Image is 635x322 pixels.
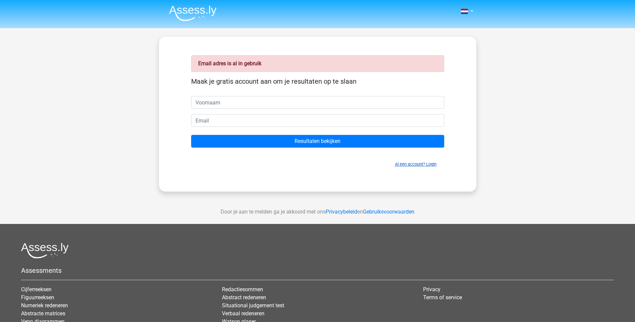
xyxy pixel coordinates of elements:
[21,302,68,309] a: Numeriek redeneren
[191,135,444,148] input: Resultaten bekijken
[423,294,462,301] a: Terms of service
[222,286,263,293] a: Redactiesommen
[395,162,436,167] a: Al een account? Login
[326,209,357,215] a: Privacybeleid
[222,310,264,317] a: Verbaal redeneren
[191,114,444,127] input: Email
[21,243,69,258] img: Assessly logo
[21,266,614,274] h5: Assessments
[222,294,266,301] a: Abstract redeneren
[21,294,54,301] a: Figuurreeksen
[191,96,444,109] input: Voornaam
[21,310,65,317] a: Abstracte matrices
[21,286,52,293] a: Cijferreeksen
[169,5,217,21] img: Assessly
[191,77,444,85] h5: Maak je gratis account aan om je resultaten op te slaan
[222,302,284,309] a: Situational judgement test
[198,60,261,67] strong: Email adres is al in gebruik
[363,209,414,215] a: Gebruiksvoorwaarden
[423,286,441,293] a: Privacy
